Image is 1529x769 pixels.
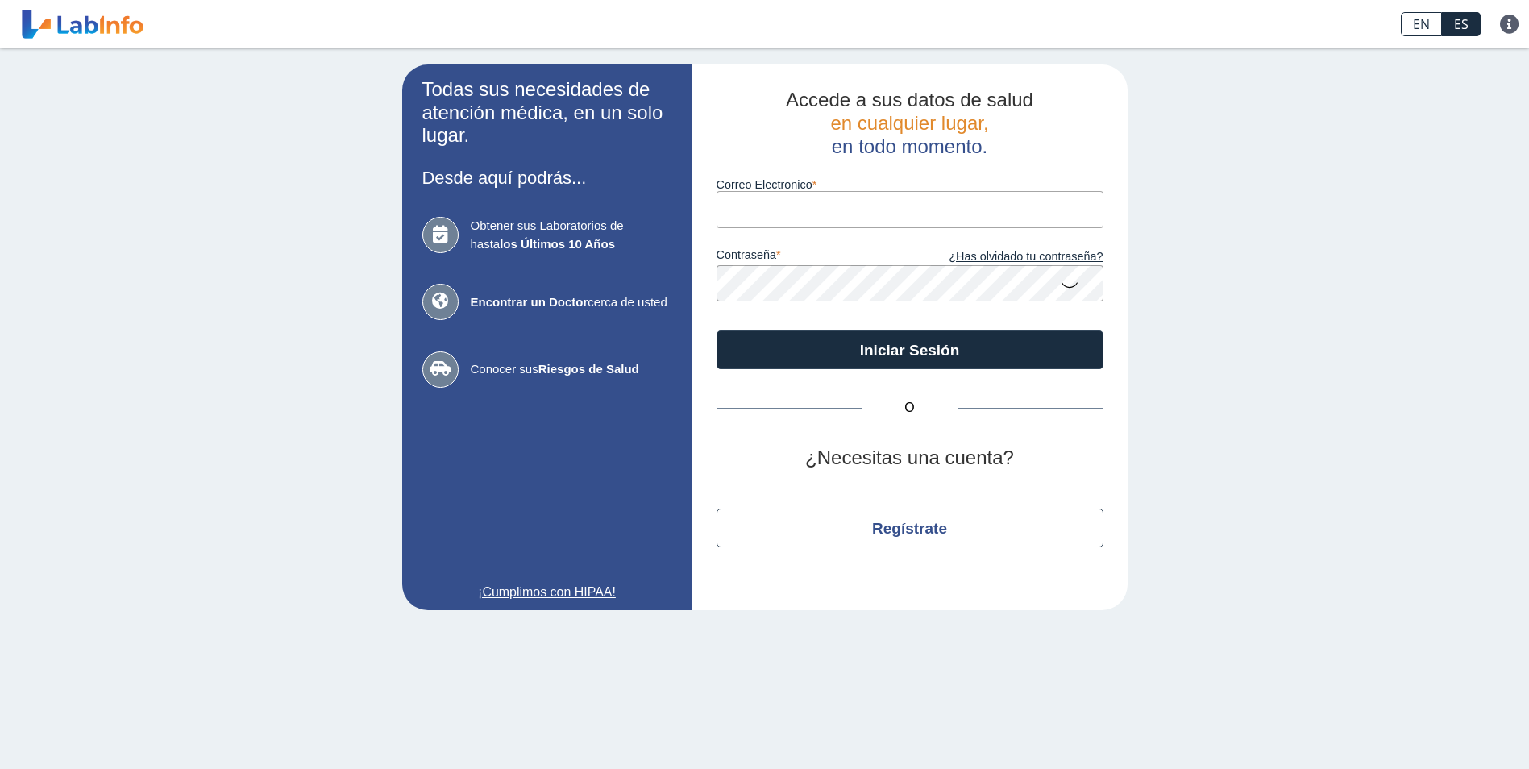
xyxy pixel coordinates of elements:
[422,583,672,602] a: ¡Cumplimos con HIPAA!
[717,509,1103,547] button: Regístrate
[717,248,910,266] label: contraseña
[717,330,1103,369] button: Iniciar Sesión
[538,362,639,376] b: Riesgos de Salud
[422,168,672,188] h3: Desde aquí podrás...
[500,237,615,251] b: los Últimos 10 Años
[1442,12,1481,36] a: ES
[862,398,958,418] span: O
[717,178,1103,191] label: Correo Electronico
[422,78,672,148] h2: Todas sus necesidades de atención médica, en un solo lugar.
[910,248,1103,266] a: ¿Has olvidado tu contraseña?
[832,135,987,157] span: en todo momento.
[471,217,672,253] span: Obtener sus Laboratorios de hasta
[471,360,672,379] span: Conocer sus
[471,295,588,309] b: Encontrar un Doctor
[786,89,1033,110] span: Accede a sus datos de salud
[1401,12,1442,36] a: EN
[830,112,988,134] span: en cualquier lugar,
[471,293,672,312] span: cerca de usted
[717,447,1103,470] h2: ¿Necesitas una cuenta?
